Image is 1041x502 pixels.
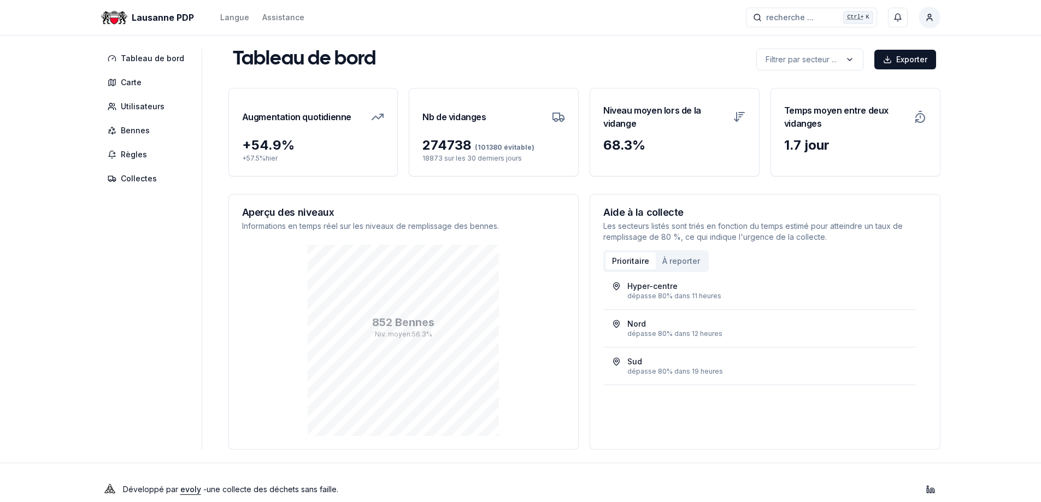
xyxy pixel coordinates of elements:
[101,11,198,24] a: Lausanne PDP
[121,101,164,112] span: Utilisateurs
[627,329,907,338] div: dépasse 80% dans 12 heures
[472,143,534,151] span: (101380 évitable)
[766,54,837,65] p: Filtrer par secteur ...
[756,49,863,70] button: label
[627,318,646,329] div: Nord
[123,482,338,497] p: Développé par - une collecte des déchets sans faille .
[605,252,656,270] button: Prioritaire
[101,97,195,116] a: Utilisateurs
[603,102,726,132] h3: Niveau moyen lors de la vidange
[233,49,376,70] h1: Tableau de bord
[262,11,304,24] a: Assistance
[746,8,877,27] button: recherche ...Ctrl+K
[121,53,184,64] span: Tableau de bord
[121,173,157,184] span: Collectes
[603,208,927,217] h3: Aide à la collecte
[874,50,936,69] button: Exporter
[121,149,147,160] span: Règles
[242,137,385,154] div: + 54.9 %
[101,169,195,188] a: Collectes
[422,154,565,163] p: 18873 sur les 30 derniers jours
[101,121,195,140] a: Bennes
[101,4,127,31] img: Lausanne PDP Logo
[242,154,385,163] p: + 57.5 % hier
[627,281,678,292] div: Hyper-centre
[242,208,566,217] h3: Aperçu des niveaux
[242,102,351,132] h3: Augmentation quotidienne
[766,12,814,23] span: recherche ...
[627,356,642,367] div: Sud
[132,11,194,24] span: Lausanne PDP
[101,145,195,164] a: Règles
[242,221,566,232] p: Informations en temps réel sur les niveaux de remplissage des bennes.
[220,11,249,24] button: Langue
[121,77,142,88] span: Carte
[101,481,119,498] img: Evoly Logo
[784,102,907,132] h3: Temps moyen entre deux vidanges
[220,12,249,23] div: Langue
[101,49,195,68] a: Tableau de bord
[603,221,927,243] p: Les secteurs listés sont triés en fonction du temps estimé pour atteindre un taux de remplissage ...
[422,102,486,132] h3: Nb de vidanges
[612,318,907,338] a: Norddépasse 80% dans 12 heures
[180,485,201,494] a: evoly
[121,125,150,136] span: Bennes
[422,137,565,154] div: 274738
[612,356,907,376] a: Suddépasse 80% dans 19 heures
[612,281,907,300] a: Hyper-centredépasse 80% dans 11 heures
[603,137,746,154] div: 68.3 %
[627,367,907,376] div: dépasse 80% dans 19 heures
[101,73,195,92] a: Carte
[627,292,907,300] div: dépasse 80% dans 11 heures
[656,252,707,270] button: À reporter
[784,137,927,154] div: 1.7 jour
